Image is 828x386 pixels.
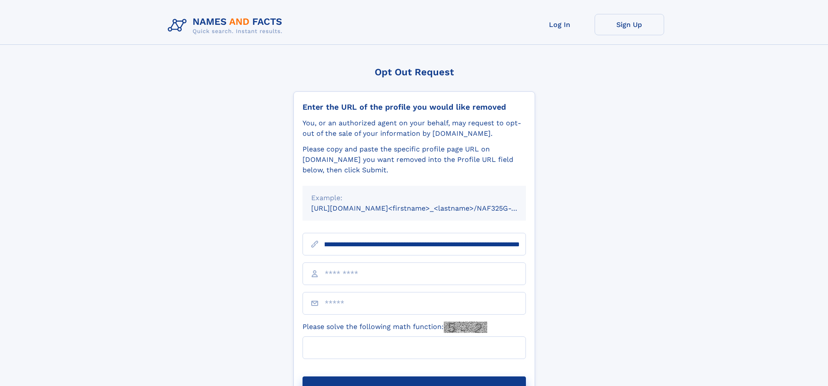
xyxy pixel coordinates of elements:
[303,144,526,175] div: Please copy and paste the specific profile page URL on [DOMAIN_NAME] you want removed into the Pr...
[303,102,526,112] div: Enter the URL of the profile you would like removed
[595,14,664,35] a: Sign Up
[293,67,535,77] div: Opt Out Request
[303,118,526,139] div: You, or an authorized agent on your behalf, may request to opt-out of the sale of your informatio...
[303,322,487,333] label: Please solve the following math function:
[311,204,542,212] small: [URL][DOMAIN_NAME]<firstname>_<lastname>/NAF325G-xxxxxxxx
[311,193,517,203] div: Example:
[525,14,595,35] a: Log In
[164,14,289,37] img: Logo Names and Facts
